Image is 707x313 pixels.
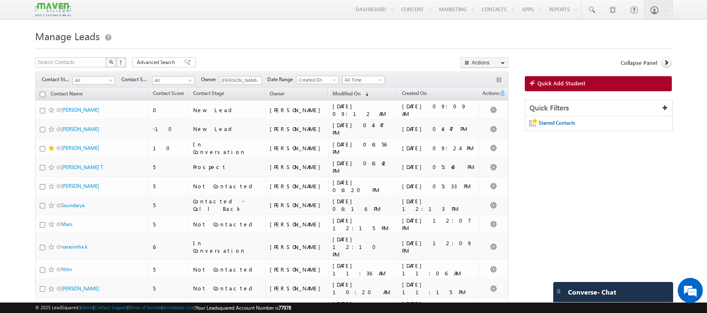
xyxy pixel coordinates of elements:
div: [PERSON_NAME] [270,125,325,133]
a: Soundarya [61,202,85,208]
div: [DATE] 12:09 PM [402,239,475,254]
div: [PERSON_NAME] [270,221,325,228]
div: -10 [153,125,185,133]
div: 5 [153,285,185,292]
a: narasimha k [61,244,88,250]
a: Contact Score [149,89,188,100]
a: Modified On (sorted descending) [328,89,373,100]
div: [DATE] 04:47 PM [333,121,394,136]
div: [DATE] 09:24 PM [402,144,475,152]
span: Converse - Chat [568,288,616,296]
div: Not Contacted [193,182,261,190]
div: [DATE] 12:10 PM [333,236,394,258]
div: [DATE] 11:15 PM [402,281,475,296]
a: [PERSON_NAME] [61,285,99,292]
a: Created On [296,76,339,84]
div: Contacted - Call Back [193,198,261,213]
span: All [73,77,113,84]
div: New Lead [193,125,261,133]
div: Not Contacted [193,285,261,292]
span: © 2025 LeadSquared | | | | | [35,304,291,312]
div: [DATE] 06:56 PM [333,141,394,156]
span: All Time [343,76,382,84]
span: Contact Score [153,90,184,96]
div: [PERSON_NAME] [270,163,325,171]
span: Advanced Search [137,59,178,66]
div: [DATE] 12:13 PM [402,198,475,213]
div: [PERSON_NAME] [270,182,325,190]
div: 0 [153,106,185,114]
a: Created On [398,89,431,100]
a: [PERSON_NAME] [61,145,99,151]
span: Date Range [267,76,296,83]
span: Your Leadsquared Account Number is [196,305,291,311]
div: [PERSON_NAME] [270,201,325,209]
span: Actions [479,89,499,100]
a: [PERSON_NAME] [61,107,99,113]
span: Created On [402,90,427,96]
div: 5 [153,266,185,273]
a: Contact Stage [189,89,228,100]
span: Contact Stage [193,90,224,96]
span: Modified On [333,90,361,97]
span: Owner [201,76,219,83]
div: [PERSON_NAME] [270,266,325,273]
div: [DATE] 05:40 PM [402,163,475,171]
a: Mani [61,221,72,227]
span: Starred Contacts [539,120,575,126]
a: Show All Items [250,77,261,85]
div: [DATE] 06:20 PM [333,179,394,194]
div: Not Contacted [193,221,261,228]
div: [DATE] 04:47 PM [402,125,475,133]
div: Not Contacted [193,266,261,273]
div: [DATE] 06:16 PM [333,198,394,213]
div: [DATE] 10:20 AM [333,281,394,296]
div: [DATE] 11:36 AM [333,262,394,277]
span: Manage Leads [35,29,100,43]
div: [DATE] 05:33 PM [402,182,475,190]
div: New Lead [193,106,261,114]
span: All [152,77,192,84]
span: ? [119,59,123,66]
div: [DATE] 12:07 PM [402,217,475,232]
div: [PERSON_NAME] [270,144,325,152]
div: [DATE] 06:42 PM [333,159,394,174]
div: [PERSON_NAME] [270,106,325,114]
div: [DATE] 12:15 PM [333,217,394,232]
div: 5 [153,221,185,228]
a: Contact Support [94,305,127,310]
div: In Conversation [193,239,261,254]
div: [DATE] 11:06 AM [402,262,475,277]
span: Quick Add Student [537,80,586,87]
div: [DATE] 09:12 AM [333,103,394,118]
div: Quick Filters [525,100,672,116]
a: Contact Name [46,89,87,100]
span: Collapse Panel [621,59,657,67]
span: (sorted descending) [362,91,369,97]
input: Type to Search [219,76,262,85]
a: [PERSON_NAME] [61,183,99,189]
div: [PERSON_NAME] [270,243,325,251]
span: Contact Source [121,76,152,83]
div: 5 [153,163,185,171]
div: [DATE] 09:09 AM [402,103,475,118]
div: [PERSON_NAME] [270,285,325,292]
div: In Conversation [193,141,261,156]
a: [PERSON_NAME] [61,126,99,132]
a: Quick Add Student [525,76,672,91]
input: Check all records [40,92,45,97]
img: Custom Logo [35,2,70,17]
button: Actions [460,57,508,68]
a: Nitin [61,266,72,272]
div: 10 [153,144,185,152]
img: carter-drag [555,288,562,295]
a: Terms of Service [129,305,161,310]
span: Created On [297,76,336,84]
div: 5 [153,182,185,190]
span: Owner [270,90,284,97]
a: All Time [342,76,385,84]
span: Contact Stage [42,76,72,83]
img: Search [109,60,113,64]
div: 5 [153,201,185,209]
a: Acceptable Use [163,305,194,310]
